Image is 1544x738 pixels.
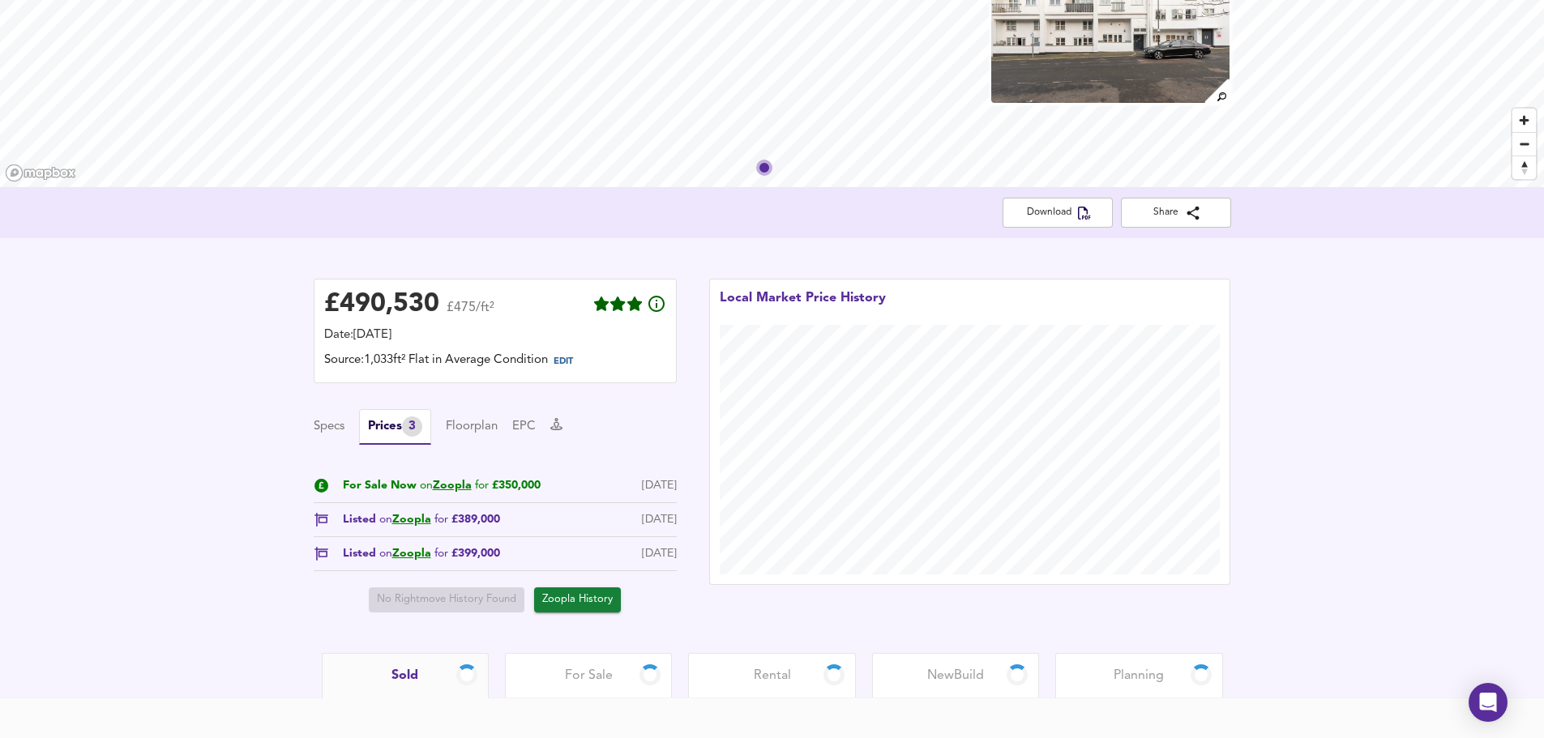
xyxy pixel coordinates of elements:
[392,548,431,559] a: Zoopla
[433,480,472,491] a: Zoopla
[379,514,392,525] span: on
[927,667,984,685] span: New Build
[1512,156,1536,179] button: Reset bearing to north
[392,514,431,525] a: Zoopla
[402,416,422,437] div: 3
[434,514,448,525] span: for
[1512,109,1536,132] button: Zoom in
[434,548,448,559] span: for
[359,409,431,445] button: Prices3
[720,289,886,325] div: Local Market Price History
[391,667,418,685] span: Sold
[1512,133,1536,156] span: Zoom out
[642,511,677,528] div: [DATE]
[642,545,677,562] div: [DATE]
[565,667,613,685] span: For Sale
[446,418,498,436] button: Floorplan
[379,548,392,559] span: on
[1469,683,1508,722] div: Open Intercom Messenger
[343,545,500,562] span: Listed £399,000
[475,480,489,491] span: for
[314,418,344,436] button: Specs
[1512,132,1536,156] button: Zoom out
[534,587,621,612] button: Zoopla History
[542,591,613,609] span: Zoopla History
[368,416,422,437] div: Prices
[754,667,791,685] span: Rental
[1203,77,1231,105] img: search
[343,511,500,528] span: Listed £389,000
[324,292,439,317] div: £ 490,530
[1121,198,1231,228] button: Share
[512,418,536,436] button: EPC
[1134,204,1218,221] span: Share
[447,301,494,325] span: £475/ft²
[1003,198,1113,228] button: Download
[1016,204,1100,221] span: Download
[420,480,433,491] span: on
[343,477,541,494] span: For Sale Now £350,000
[324,352,666,373] div: Source: 1,033ft² Flat in Average Condition
[324,326,666,344] div: Date: [DATE]
[1114,667,1164,685] span: Planning
[5,164,76,182] a: Mapbox homepage
[554,357,573,366] span: EDIT
[642,477,677,494] div: [DATE]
